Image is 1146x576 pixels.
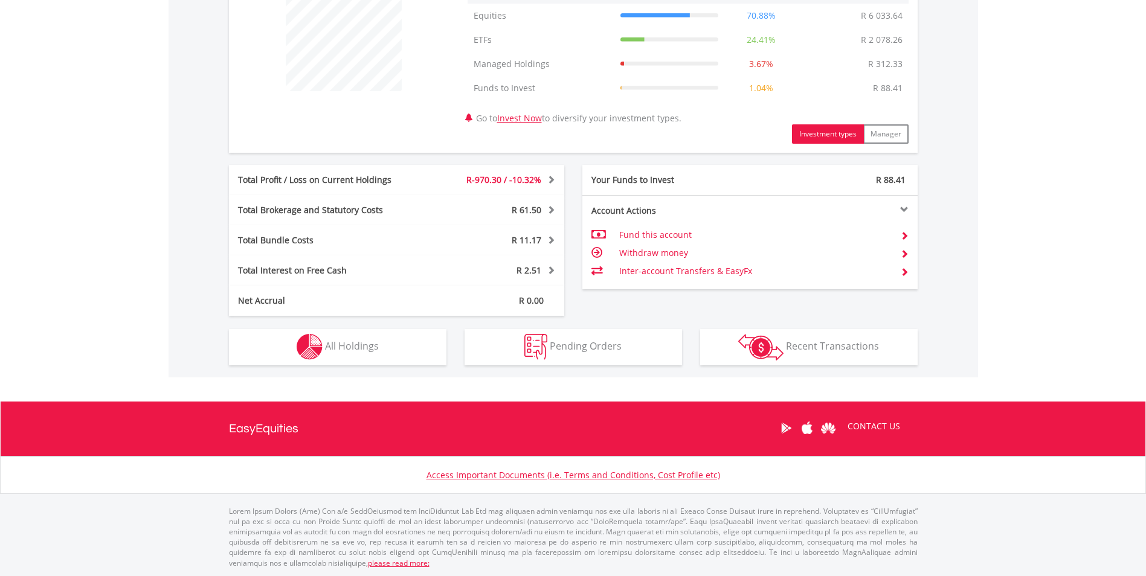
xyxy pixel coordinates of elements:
[700,329,918,365] button: Recent Transactions
[297,334,323,360] img: holdings-wht.png
[468,52,614,76] td: Managed Holdings
[619,262,890,280] td: Inter-account Transfers & EasyFx
[229,329,446,365] button: All Holdings
[867,76,909,100] td: R 88.41
[229,174,425,186] div: Total Profit / Loss on Current Holdings
[839,409,909,443] a: CONTACT US
[855,4,909,28] td: R 6 033.64
[619,244,890,262] td: Withdraw money
[876,174,906,185] span: R 88.41
[468,76,614,100] td: Funds to Invest
[724,76,798,100] td: 1.04%
[863,124,909,144] button: Manager
[519,295,544,306] span: R 0.00
[325,339,379,353] span: All Holdings
[468,28,614,52] td: ETFs
[368,558,430,568] a: please read more:
[229,204,425,216] div: Total Brokerage and Statutory Costs
[229,506,918,568] p: Lorem Ipsum Dolors (Ame) Con a/e SeddOeiusmod tem InciDiduntut Lab Etd mag aliquaen admin veniamq...
[550,339,622,353] span: Pending Orders
[512,234,541,246] span: R 11.17
[862,52,909,76] td: R 312.33
[517,264,541,276] span: R 2.51
[468,4,614,28] td: Equities
[619,226,890,244] td: Fund this account
[776,409,797,447] a: Google Play
[497,112,542,124] a: Invest Now
[792,124,864,144] button: Investment types
[512,204,541,216] span: R 61.50
[229,264,425,277] div: Total Interest on Free Cash
[724,4,798,28] td: 70.88%
[724,28,798,52] td: 24.41%
[465,329,682,365] button: Pending Orders
[797,409,818,447] a: Apple
[229,402,298,456] a: EasyEquities
[738,334,784,360] img: transactions-zar-wht.png
[786,339,879,353] span: Recent Transactions
[582,174,750,186] div: Your Funds to Invest
[229,295,425,307] div: Net Accrual
[524,334,547,360] img: pending_instructions-wht.png
[855,28,909,52] td: R 2 078.26
[724,52,798,76] td: 3.67%
[466,174,541,185] span: R-970.30 / -10.32%
[427,469,720,481] a: Access Important Documents (i.e. Terms and Conditions, Cost Profile etc)
[582,205,750,217] div: Account Actions
[229,234,425,246] div: Total Bundle Costs
[818,409,839,447] a: Huawei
